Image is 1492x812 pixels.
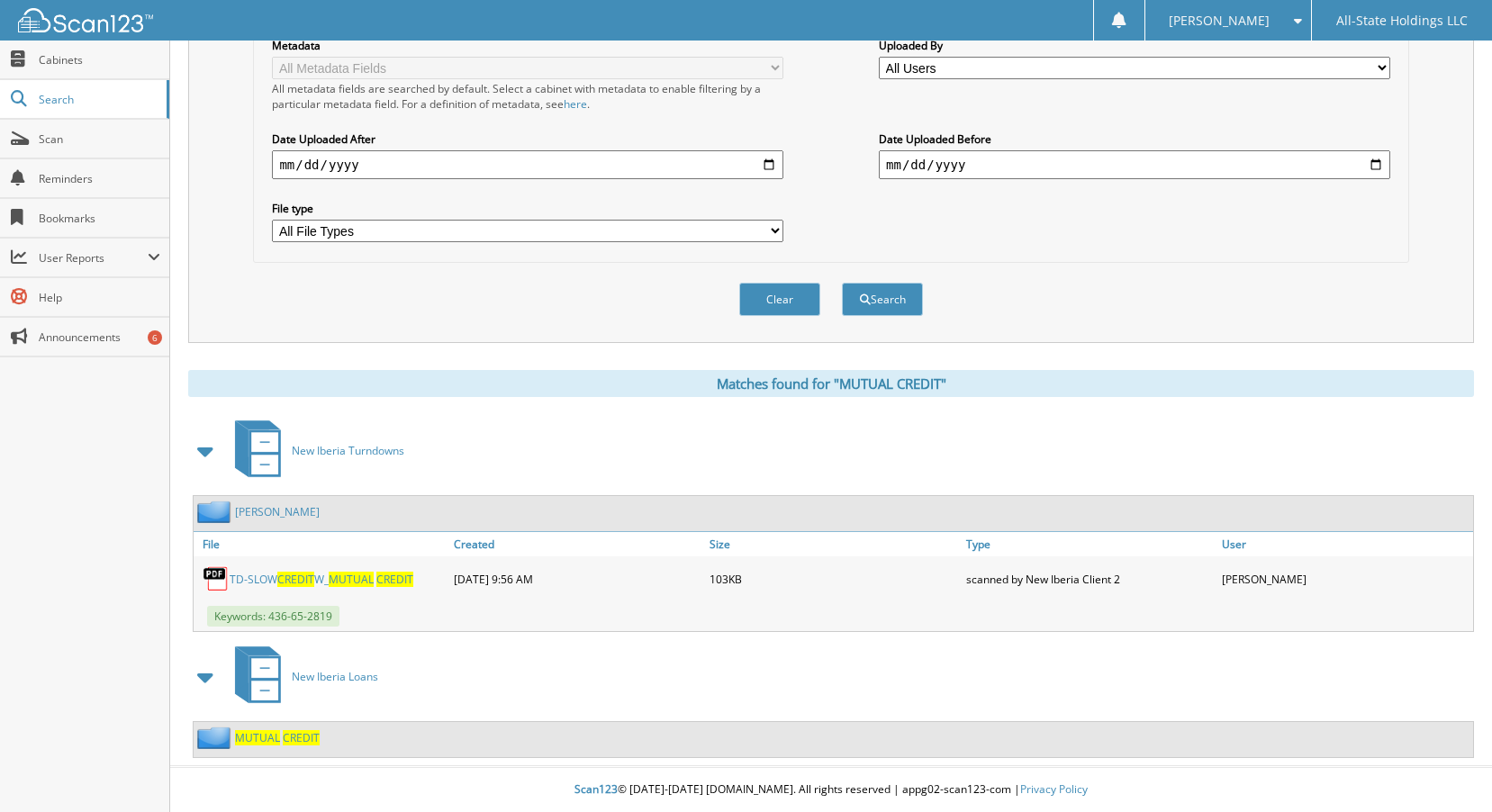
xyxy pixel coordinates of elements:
label: Metadata [272,38,783,53]
span: Keywords: 436-65-2819 [207,606,339,627]
a: New Iberia Turndowns [224,415,404,486]
img: folder2.png [197,501,235,523]
span: Search [39,92,158,107]
span: Announcements [39,329,160,345]
a: Created [449,532,705,556]
img: PDF.png [203,565,230,592]
a: File [194,532,449,556]
a: here [564,96,587,112]
a: User [1217,532,1473,556]
a: Size [705,532,961,556]
span: User Reports [39,250,148,266]
a: TD-SLOWCREDITW_MUTUAL CREDIT [230,572,413,587]
a: MUTUAL CREDIT [235,730,320,745]
label: Date Uploaded After [272,131,783,147]
img: folder2.png [197,726,235,749]
div: scanned by New Iberia Client 2 [962,561,1217,597]
div: [PERSON_NAME] [1217,561,1473,597]
span: Reminders [39,171,160,186]
div: 103KB [705,561,961,597]
span: Bookmarks [39,211,160,226]
span: MUTUAL [329,572,374,587]
span: New Iberia Loans [292,669,378,684]
span: MUTUAL [235,730,280,745]
span: New Iberia Turndowns [292,443,404,458]
button: Clear [739,283,820,316]
span: Scan123 [574,781,618,797]
span: CREDIT [376,572,413,587]
span: Cabinets [39,52,160,68]
button: Search [842,283,923,316]
a: [PERSON_NAME] [235,504,320,519]
div: All metadata fields are searched by default. Select a cabinet with metadata to enable filtering b... [272,81,783,112]
a: New Iberia Loans [224,641,378,712]
label: File type [272,201,783,216]
span: Help [39,290,160,305]
img: scan123-logo-white.svg [18,8,153,32]
a: Privacy Policy [1020,781,1088,797]
label: Uploaded By [879,38,1390,53]
span: All-State Holdings LLC [1336,15,1468,26]
div: 6 [148,330,162,345]
span: [PERSON_NAME] [1169,15,1270,26]
div: Matches found for "MUTUAL CREDIT" [188,370,1474,397]
a: Type [962,532,1217,556]
label: Date Uploaded Before [879,131,1390,147]
div: © [DATE]-[DATE] [DOMAIN_NAME]. All rights reserved | appg02-scan123-com | [170,768,1492,812]
input: end [879,150,1390,179]
iframe: Chat Widget [1402,726,1492,812]
span: Scan [39,131,160,147]
span: CREDIT [277,572,314,587]
div: [DATE] 9:56 AM [449,561,705,597]
span: CREDIT [283,730,320,745]
input: start [272,150,783,179]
